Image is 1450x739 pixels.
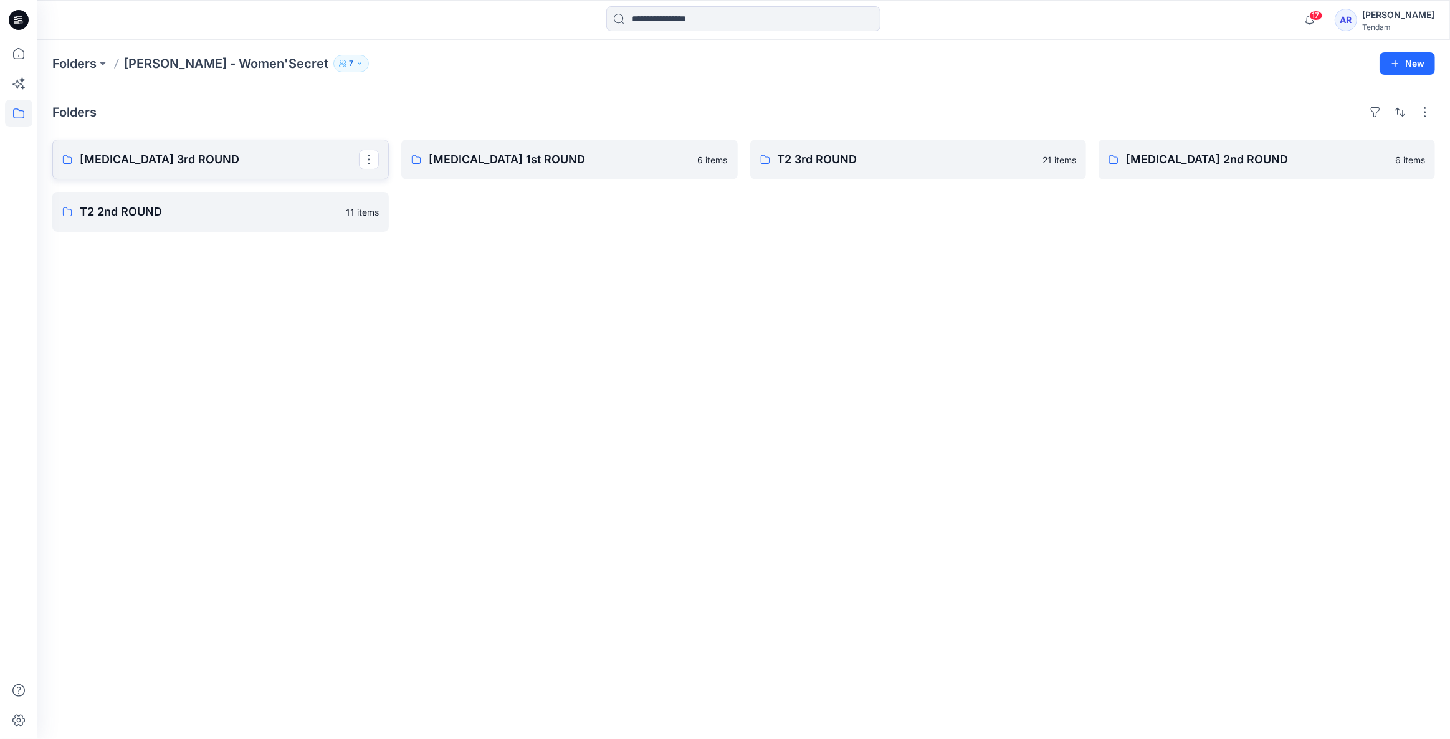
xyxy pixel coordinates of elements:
p: 7 [349,57,353,70]
a: Folders [52,55,97,72]
p: 6 items [698,153,728,166]
a: [MEDICAL_DATA] 3rd ROUND [52,140,389,179]
p: 6 items [1395,153,1425,166]
a: [MEDICAL_DATA] 1st ROUND6 items [401,140,738,179]
p: [MEDICAL_DATA] 2nd ROUND [1126,151,1388,168]
p: 11 items [346,206,379,219]
p: T2 2nd ROUND [80,203,338,221]
p: 21 items [1042,153,1076,166]
a: T2 2nd ROUND11 items [52,192,389,232]
p: [PERSON_NAME] - Women'Secret [124,55,328,72]
p: T2 3rd ROUND [778,151,1036,168]
a: [MEDICAL_DATA] 2nd ROUND6 items [1099,140,1435,179]
div: [PERSON_NAME] [1362,7,1434,22]
div: Tendam [1362,22,1434,32]
div: AR [1335,9,1357,31]
button: 7 [333,55,369,72]
span: 17 [1309,11,1323,21]
p: [MEDICAL_DATA] 1st ROUND [429,151,690,168]
button: New [1380,52,1435,75]
a: T2 3rd ROUND21 items [750,140,1087,179]
h4: Folders [52,105,97,120]
p: [MEDICAL_DATA] 3rd ROUND [80,151,359,168]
